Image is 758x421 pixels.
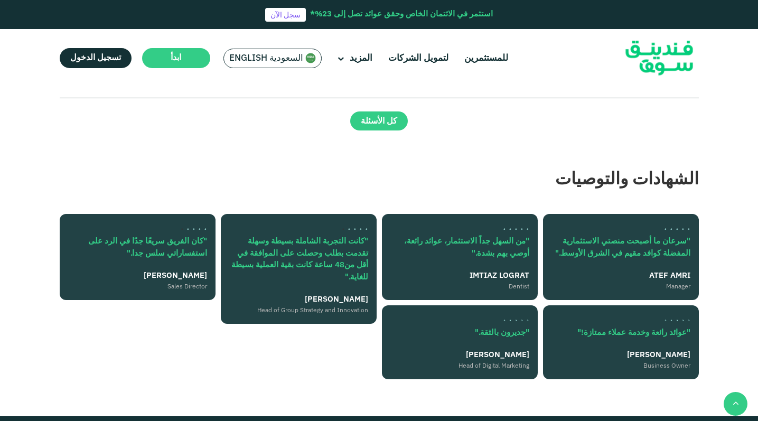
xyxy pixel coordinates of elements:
a: لتمويل الشركات [386,50,451,67]
div: Head of Group Strategy and Innovation [229,306,368,315]
div: [PERSON_NAME] [551,349,690,361]
span: "جديرون بالثقة." [475,329,529,336]
span: تسجيل الدخول [70,54,121,62]
span: "عوائد رائعة وخدمة عملاء ممتازة!" [577,329,690,336]
a: تسجيل الدخول [60,48,132,68]
img: Logo [607,32,711,85]
span: الشهادات والتوصيات [555,172,699,188]
span: ابدأ [171,54,181,62]
a: كل الأسئلة [350,111,408,130]
span: "كان الفريق سريعًا جدًا في الرد على استفساراتي سلس جدا." [88,238,207,257]
div: Head of Digital Marketing [390,361,529,371]
div: استثمر في الائتمان الخاص وحقق عوائد تصل إلى 23%* [310,8,493,21]
span: "سرعان ما أصبحت منصتي الاستثمارية المفضلة كوافد مقيم في الشرق الأوسط." [555,238,690,257]
span: "كانت التجربة الشاملة بسيطة وسهلة تقدمت بطلب وحصلت على الموافقة في أقل من48 ساعة كانت بقية العملي... [231,238,368,281]
span: المزيد [350,54,372,63]
button: back [724,392,747,416]
span: السعودية English [229,52,303,64]
div: Manager [551,282,690,292]
div: [PERSON_NAME] [68,270,207,282]
span: "من السهل جداً الاستثمار، عوائد رائعة، أوصي بهم بشدة." [404,238,529,257]
div: Business Owner [551,361,690,371]
div: [PERSON_NAME] [390,349,529,361]
a: للمستثمرين [462,50,511,67]
div: Atef Amri [551,270,690,282]
div: Imtiaz Lograt [390,270,529,282]
div: Sales Director [68,282,207,292]
div: [PERSON_NAME] [229,294,368,306]
a: سجل الآن [265,8,306,22]
img: SA Flag [305,53,316,63]
div: Dentist [390,282,529,292]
